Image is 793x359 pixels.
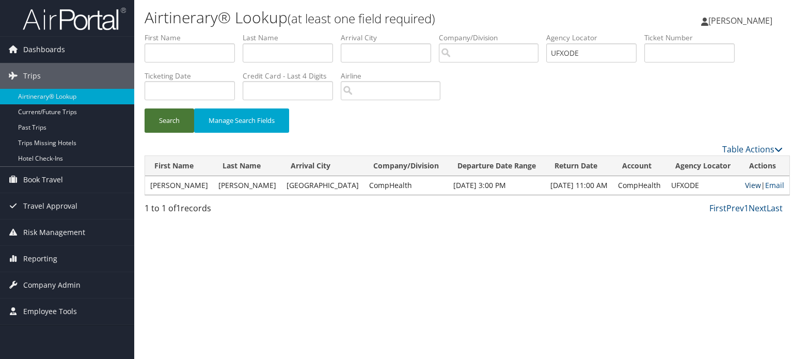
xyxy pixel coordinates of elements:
[613,176,666,195] td: CompHealth
[281,176,364,195] td: [GEOGRAPHIC_DATA]
[545,176,613,195] td: [DATE] 11:00 AM
[341,33,439,43] label: Arrival City
[545,156,613,176] th: Return Date: activate to sort column ascending
[145,108,194,133] button: Search
[288,10,435,27] small: (at least one field required)
[726,202,744,214] a: Prev
[740,156,789,176] th: Actions
[243,33,341,43] label: Last Name
[745,180,761,190] a: View
[23,167,63,193] span: Book Travel
[281,156,364,176] th: Arrival City: activate to sort column ascending
[23,299,77,324] span: Employee Tools
[23,246,57,272] span: Reporting
[666,176,740,195] td: UFXODE
[23,37,65,63] span: Dashboards
[23,7,126,31] img: airportal-logo.png
[709,202,726,214] a: First
[749,202,767,214] a: Next
[145,156,213,176] th: First Name: activate to sort column ascending
[341,71,448,81] label: Airline
[644,33,742,43] label: Ticket Number
[145,71,243,81] label: Ticketing Date
[23,63,41,89] span: Trips
[448,156,545,176] th: Departure Date Range: activate to sort column ascending
[767,202,783,214] a: Last
[364,176,448,195] td: CompHealth
[213,176,281,195] td: [PERSON_NAME]
[740,176,789,195] td: |
[194,108,289,133] button: Manage Search Fields
[708,15,772,26] span: [PERSON_NAME]
[613,156,666,176] th: Account: activate to sort column ascending
[145,33,243,43] label: First Name
[23,220,85,245] span: Risk Management
[448,176,545,195] td: [DATE] 3:00 PM
[145,176,213,195] td: [PERSON_NAME]
[243,71,341,81] label: Credit Card - Last 4 Digits
[701,5,783,36] a: [PERSON_NAME]
[176,202,181,214] span: 1
[666,156,740,176] th: Agency Locator: activate to sort column ascending
[23,193,77,219] span: Travel Approval
[722,144,783,155] a: Table Actions
[744,202,749,214] a: 1
[145,7,570,28] h1: Airtinerary® Lookup
[364,156,448,176] th: Company/Division
[765,180,784,190] a: Email
[213,156,281,176] th: Last Name: activate to sort column ascending
[439,33,546,43] label: Company/Division
[23,272,81,298] span: Company Admin
[145,202,293,220] div: 1 to 1 of records
[546,33,644,43] label: Agency Locator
